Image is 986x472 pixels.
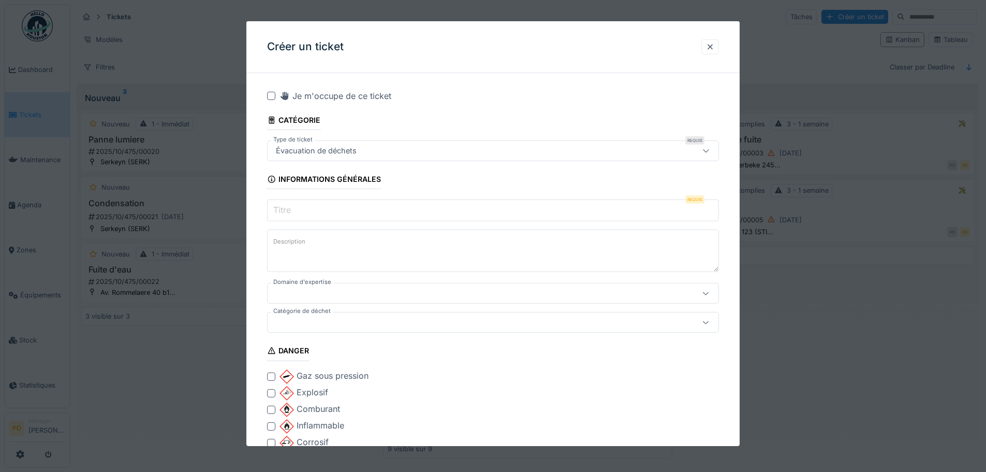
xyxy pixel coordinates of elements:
img: chW9mep1nNknPGhsPUMGad8uu2c8j8nutLRNTbHRwAAAABJRU5ErkJggg== [279,369,294,384]
div: Informations générales [267,171,381,189]
div: Requis [685,195,704,204]
img: eugAAAABJRU5ErkJggg== [279,419,294,434]
div: Inflammable [279,419,344,434]
div: Évacuation de déchets [272,145,361,156]
img: WHeua313wAAAABJRU5ErkJggg== [279,436,294,450]
label: Type de ticket [271,135,315,144]
div: Corrosif [279,436,329,450]
div: Comburant [279,403,340,417]
div: Je m'occupe de ce ticket [279,90,391,102]
div: Catégorie [267,112,320,130]
div: Explosif [279,386,328,401]
img: 2pePJIAAAAASUVORK5CYII= [279,403,294,417]
label: Titre [271,204,293,216]
img: NSn8fPzP9LjjqPFavnpAAAAAElFTkSuQmCC [279,386,294,401]
div: Requis [685,136,704,145]
label: Domaine d'expertise [271,278,333,287]
h3: Créer un ticket [267,40,344,53]
label: Description [271,235,307,248]
div: Gaz sous pression [279,369,369,384]
label: Catégorie de déchet [271,307,333,316]
div: Danger [267,343,309,361]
